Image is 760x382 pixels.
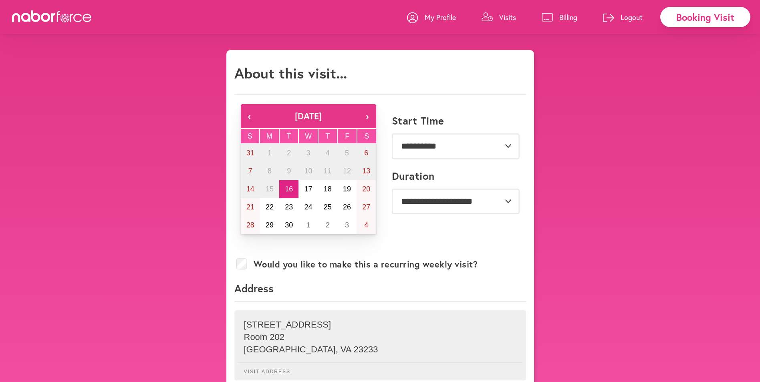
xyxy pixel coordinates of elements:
button: September 2, 2025 [279,144,298,162]
abbr: September 17, 2025 [304,185,312,193]
button: September 5, 2025 [337,144,357,162]
button: September 17, 2025 [298,180,318,198]
abbr: Saturday [364,132,369,140]
abbr: September 5, 2025 [345,149,349,157]
button: October 3, 2025 [337,216,357,234]
p: Visits [499,12,516,22]
abbr: September 28, 2025 [246,221,254,229]
p: [STREET_ADDRESS] [244,320,516,330]
abbr: October 3, 2025 [345,221,349,229]
p: Billing [559,12,577,22]
abbr: September 27, 2025 [362,203,370,211]
a: My Profile [407,5,456,29]
div: Booking Visit [660,7,750,27]
abbr: Monday [266,132,272,140]
p: Address [234,281,526,302]
abbr: Wednesday [305,132,312,140]
abbr: October 2, 2025 [326,221,330,229]
abbr: September 7, 2025 [248,167,252,175]
abbr: September 29, 2025 [266,221,274,229]
abbr: September 3, 2025 [306,149,310,157]
button: September 26, 2025 [337,198,357,216]
abbr: September 25, 2025 [324,203,332,211]
button: [DATE] [258,104,359,128]
button: September 8, 2025 [260,162,279,180]
button: ‹ [241,104,258,128]
p: Logout [621,12,643,22]
abbr: August 31, 2025 [246,149,254,157]
h1: About this visit... [234,64,347,82]
abbr: September 1, 2025 [268,149,272,157]
a: Logout [603,5,643,29]
abbr: Thursday [326,132,330,140]
abbr: September 2, 2025 [287,149,291,157]
button: September 9, 2025 [279,162,298,180]
button: September 25, 2025 [318,198,337,216]
abbr: September 24, 2025 [304,203,312,211]
button: September 23, 2025 [279,198,298,216]
button: September 4, 2025 [318,144,337,162]
button: October 2, 2025 [318,216,337,234]
abbr: September 4, 2025 [326,149,330,157]
abbr: September 22, 2025 [266,203,274,211]
abbr: September 14, 2025 [246,185,254,193]
abbr: September 23, 2025 [285,203,293,211]
abbr: October 1, 2025 [306,221,310,229]
p: My Profile [425,12,456,22]
button: September 12, 2025 [337,162,357,180]
button: August 31, 2025 [241,144,260,162]
abbr: September 10, 2025 [304,167,312,175]
abbr: September 19, 2025 [343,185,351,193]
abbr: Sunday [248,132,252,140]
button: September 15, 2025 [260,180,279,198]
button: September 6, 2025 [357,144,376,162]
button: October 4, 2025 [357,216,376,234]
button: September 10, 2025 [298,162,318,180]
abbr: September 8, 2025 [268,167,272,175]
button: September 7, 2025 [241,162,260,180]
button: September 20, 2025 [357,180,376,198]
button: September 1, 2025 [260,144,279,162]
abbr: September 30, 2025 [285,221,293,229]
label: Start Time [392,115,444,127]
p: Room 202 [244,332,516,342]
button: September 19, 2025 [337,180,357,198]
label: Duration [392,170,435,182]
abbr: September 26, 2025 [343,203,351,211]
button: September 16, 2025 [279,180,298,198]
abbr: September 12, 2025 [343,167,351,175]
abbr: September 13, 2025 [362,167,370,175]
abbr: Friday [345,132,349,140]
abbr: September 15, 2025 [266,185,274,193]
abbr: September 11, 2025 [324,167,332,175]
button: September 28, 2025 [241,216,260,234]
abbr: September 18, 2025 [324,185,332,193]
abbr: October 4, 2025 [364,221,368,229]
button: September 21, 2025 [241,198,260,216]
label: Would you like to make this a recurring weekly visit? [254,259,478,269]
button: September 18, 2025 [318,180,337,198]
p: Visit Address [238,362,522,374]
abbr: Tuesday [286,132,291,140]
button: September 3, 2025 [298,144,318,162]
button: September 27, 2025 [357,198,376,216]
a: Billing [542,5,577,29]
abbr: September 20, 2025 [362,185,370,193]
button: September 22, 2025 [260,198,279,216]
button: September 11, 2025 [318,162,337,180]
a: Visits [482,5,516,29]
abbr: September 21, 2025 [246,203,254,211]
button: September 14, 2025 [241,180,260,198]
button: September 24, 2025 [298,198,318,216]
button: September 30, 2025 [279,216,298,234]
button: September 29, 2025 [260,216,279,234]
button: October 1, 2025 [298,216,318,234]
abbr: September 16, 2025 [285,185,293,193]
button: September 13, 2025 [357,162,376,180]
abbr: September 6, 2025 [364,149,368,157]
button: › [359,104,376,128]
p: [GEOGRAPHIC_DATA] , VA 23233 [244,344,516,355]
abbr: September 9, 2025 [287,167,291,175]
